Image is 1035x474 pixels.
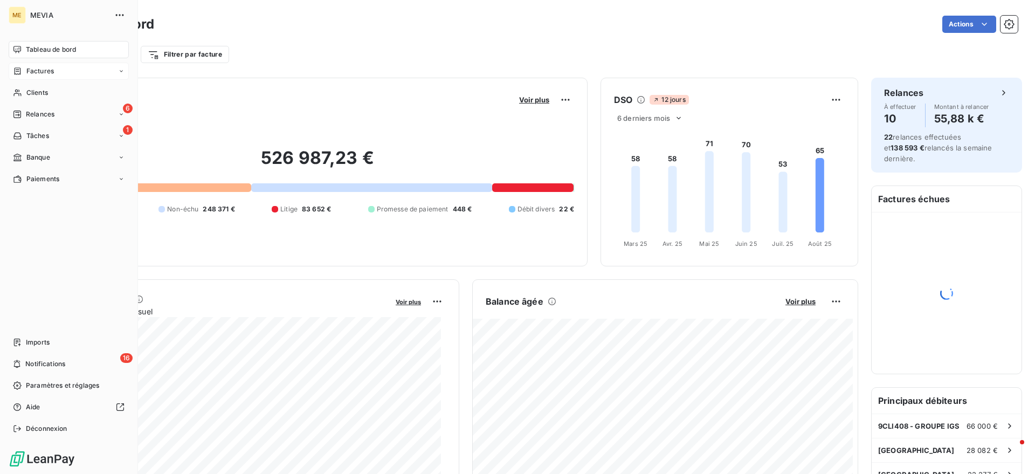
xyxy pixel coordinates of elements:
span: Paramètres et réglages [26,381,99,390]
span: 66 000 € [967,422,998,430]
span: 138 593 € [891,143,924,152]
span: Litige [280,204,298,214]
button: Voir plus [782,297,819,306]
h6: DSO [614,93,632,106]
h4: 55,88 k € [934,110,989,127]
button: Filtrer par facture [141,46,229,63]
button: Voir plus [516,95,553,105]
span: [GEOGRAPHIC_DATA] [878,446,955,455]
span: 16 [120,353,133,363]
span: Notifications [25,359,65,369]
span: Aide [26,402,40,412]
span: Promesse de paiement [377,204,448,214]
span: Tableau de bord [26,45,76,54]
iframe: Intercom live chat [998,437,1024,463]
a: Clients [9,84,129,101]
span: Voir plus [785,297,816,306]
span: 6 [123,104,133,113]
button: Voir plus [392,297,424,306]
span: Voir plus [519,95,549,104]
h6: Factures échues [872,186,1022,212]
span: Débit divers [517,204,555,214]
button: Actions [942,16,996,33]
a: Paramètres et réglages [9,377,129,394]
span: Voir plus [396,298,421,306]
span: Paiements [26,174,59,184]
h2: 526 987,23 € [61,147,574,180]
a: Tableau de bord [9,41,129,58]
div: ME [9,6,26,24]
span: MEVIA [30,11,108,19]
span: relances effectuées et relancés la semaine dernière. [884,133,992,163]
a: Paiements [9,170,129,188]
span: 22 € [559,204,574,214]
span: 28 082 € [967,446,998,455]
a: Factures [9,63,129,80]
tspan: Mai 25 [699,240,719,248]
h6: Balance âgée [486,295,543,308]
tspan: Juin 25 [735,240,757,248]
a: Banque [9,149,129,166]
h4: 10 [884,110,916,127]
a: 6Relances [9,106,129,123]
a: 1Tâches [9,127,129,145]
span: 1 [123,125,133,135]
span: Relances [26,109,54,119]
tspan: Juil. 25 [772,240,793,248]
span: Banque [26,153,50,162]
span: Chiffre d'affaires mensuel [61,306,388,317]
tspan: Avr. 25 [663,240,682,248]
span: 448 € [453,204,472,214]
span: Montant à relancer [934,104,989,110]
span: 22 [884,133,893,141]
a: Imports [9,334,129,351]
span: Déconnexion [26,424,67,434]
span: 6 derniers mois [617,114,670,122]
h6: Principaux débiteurs [872,388,1022,414]
h6: Relances [884,86,923,99]
span: Non-échu [167,204,198,214]
span: 248 371 € [203,204,234,214]
span: 9CLI408 - GROUPE IGS [878,422,960,430]
span: Factures [26,66,54,76]
img: Logo LeanPay [9,450,75,468]
tspan: Août 25 [808,240,832,248]
a: Aide [9,399,129,416]
span: À effectuer [884,104,916,110]
span: 12 jours [650,95,688,105]
tspan: Mars 25 [624,240,647,248]
span: 83 652 € [302,204,331,214]
span: Tâches [26,131,49,141]
span: Clients [26,88,48,98]
span: Imports [26,338,50,347]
